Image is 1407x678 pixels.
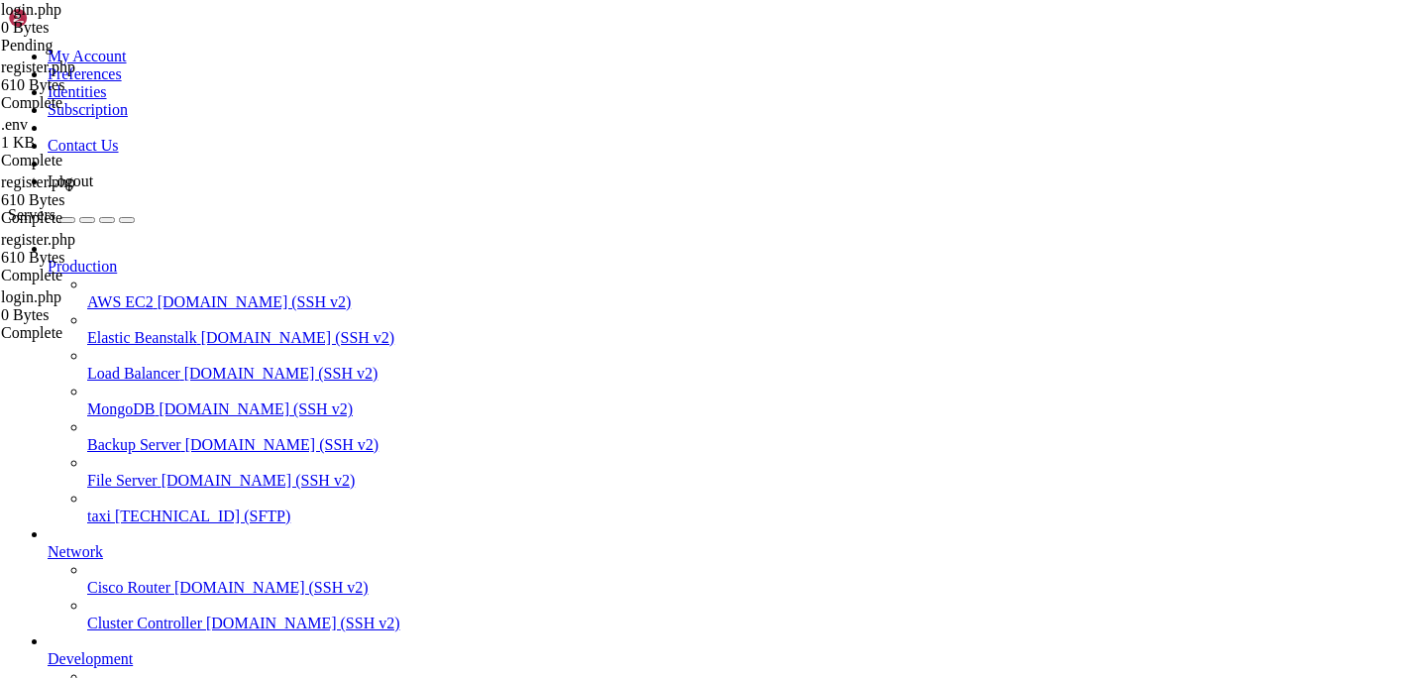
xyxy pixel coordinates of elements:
[1,94,199,112] div: Complete
[1,37,199,55] div: Pending
[1,58,199,94] span: register.php
[1,288,61,305] span: login.php
[1,249,199,267] div: 610 Bytes
[1,116,199,152] span: .env
[1,288,199,324] span: login.php
[1,306,199,324] div: 0 Bytes
[1,134,199,152] div: 1 KB
[1,191,199,209] div: 610 Bytes
[1,58,75,75] span: register.php
[1,152,199,169] div: Complete
[1,231,75,248] span: register.php
[1,116,28,133] span: .env
[1,209,199,227] div: Complete
[1,1,199,37] span: login.php
[1,324,199,342] div: Complete
[1,173,75,190] span: register.php
[1,173,199,209] span: register.php
[1,231,199,267] span: register.php
[1,76,199,94] div: 610 Bytes
[1,19,199,37] div: 0 Bytes
[1,267,199,284] div: Complete
[1,1,61,18] span: login.php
